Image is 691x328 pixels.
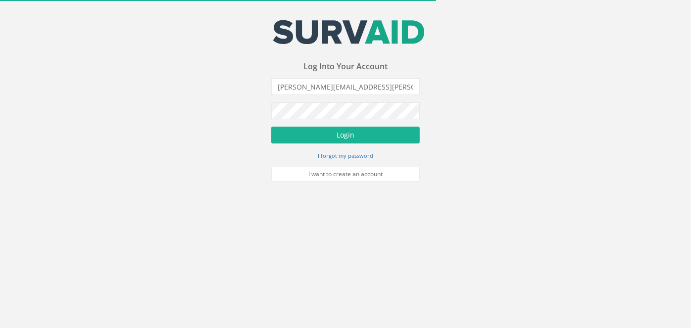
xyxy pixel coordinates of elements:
[271,78,420,95] input: Email
[318,152,373,159] small: I forgot my password
[271,167,420,182] a: I want to create an account
[318,151,373,160] a: I forgot my password
[271,62,420,71] h3: Log Into Your Account
[271,127,420,143] button: Login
